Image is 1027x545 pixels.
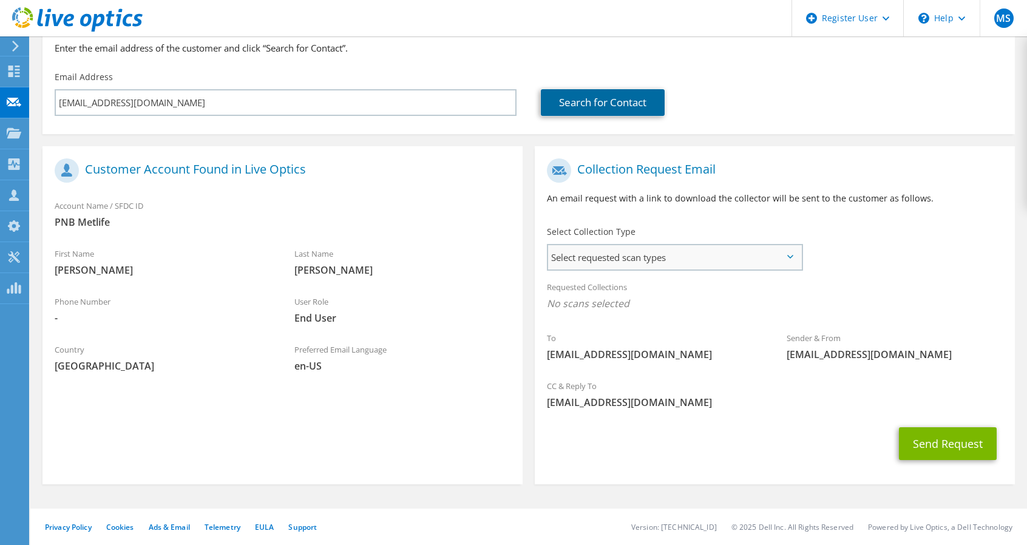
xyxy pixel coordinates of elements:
[547,192,1003,205] p: An email request with a link to download the collector will be sent to the customer as follows.
[282,337,522,379] div: Preferred Email Language
[548,245,801,269] span: Select requested scan types
[288,522,317,532] a: Support
[535,325,774,367] div: To
[547,348,762,361] span: [EMAIL_ADDRESS][DOMAIN_NAME]
[547,297,1003,310] span: No scans selected
[787,348,1002,361] span: [EMAIL_ADDRESS][DOMAIN_NAME]
[55,359,270,373] span: [GEOGRAPHIC_DATA]
[55,263,270,277] span: [PERSON_NAME]
[45,522,92,532] a: Privacy Policy
[55,41,1003,55] h3: Enter the email address of the customer and click “Search for Contact”.
[868,522,1012,532] li: Powered by Live Optics, a Dell Technology
[535,373,1015,415] div: CC & Reply To
[42,241,282,283] div: First Name
[55,71,113,83] label: Email Address
[294,359,510,373] span: en-US
[547,396,1003,409] span: [EMAIL_ADDRESS][DOMAIN_NAME]
[282,241,522,283] div: Last Name
[294,263,510,277] span: [PERSON_NAME]
[547,158,997,183] h1: Collection Request Email
[535,274,1015,319] div: Requested Collections
[774,325,1014,367] div: Sender & From
[541,89,665,116] a: Search for Contact
[294,311,510,325] span: End User
[106,522,134,532] a: Cookies
[918,13,929,24] svg: \n
[631,522,717,532] li: Version: [TECHNICAL_ID]
[55,311,270,325] span: -
[55,158,504,183] h1: Customer Account Found in Live Optics
[282,289,522,331] div: User Role
[55,215,510,229] span: PNB Metlife
[42,337,282,379] div: Country
[547,226,636,238] label: Select Collection Type
[205,522,240,532] a: Telemetry
[42,193,523,235] div: Account Name / SFDC ID
[899,427,997,460] button: Send Request
[42,289,282,331] div: Phone Number
[994,8,1014,28] span: MS
[255,522,274,532] a: EULA
[149,522,190,532] a: Ads & Email
[731,522,853,532] li: © 2025 Dell Inc. All Rights Reserved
